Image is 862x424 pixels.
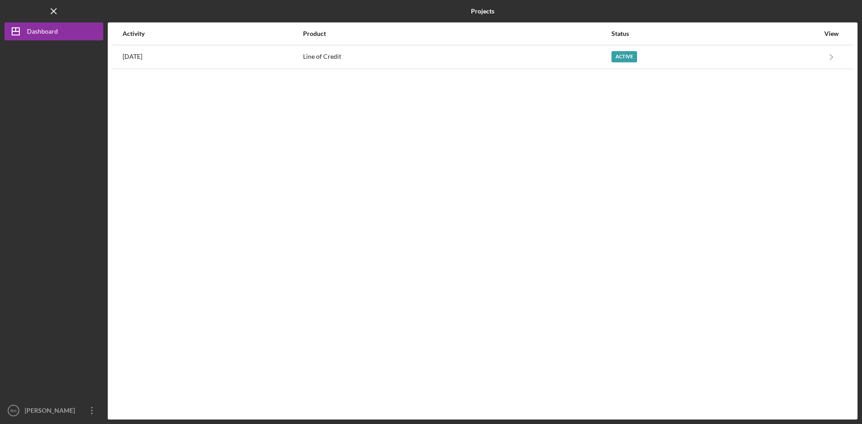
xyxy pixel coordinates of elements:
[4,22,103,40] button: Dashboard
[611,51,637,62] div: Active
[123,53,142,60] time: 2025-08-21 22:46
[303,30,610,37] div: Product
[123,30,302,37] div: Activity
[4,402,103,420] button: RH[PERSON_NAME]
[22,402,81,422] div: [PERSON_NAME]
[471,8,494,15] b: Projects
[303,46,610,68] div: Line of Credit
[820,30,843,37] div: View
[27,22,58,43] div: Dashboard
[611,30,819,37] div: Status
[10,408,17,413] text: RH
